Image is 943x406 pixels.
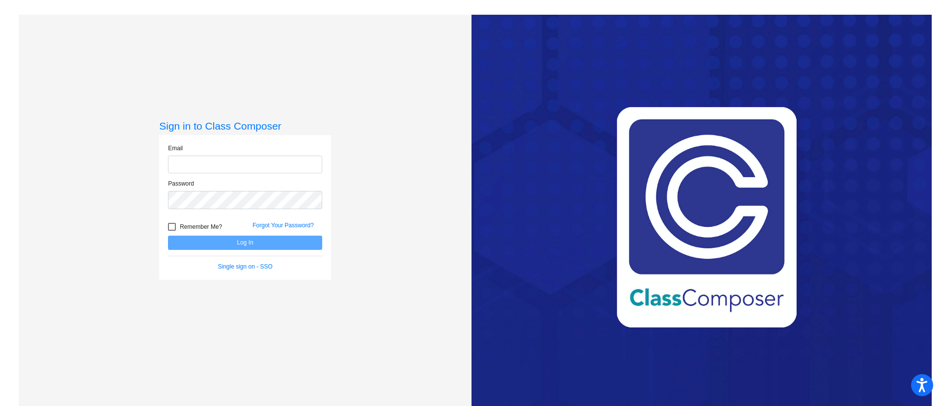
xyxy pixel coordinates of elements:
[252,222,314,229] a: Forgot Your Password?
[168,144,183,153] label: Email
[159,120,331,132] h3: Sign in to Class Composer
[168,179,194,188] label: Password
[218,263,273,270] a: Single sign on - SSO
[168,236,322,250] button: Log In
[180,221,222,233] span: Remember Me?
